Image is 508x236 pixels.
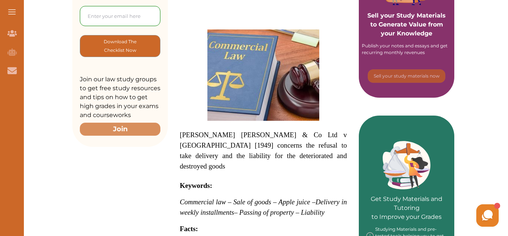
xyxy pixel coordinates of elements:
[362,43,451,56] div: Publish your notes and essays and get recurring monthly revenues
[80,35,160,57] button: [object Object]
[207,29,319,121] img: Commercial-and-Agency-Law-feature-300x245.jpg
[180,182,212,189] strong: Keywords:
[180,225,198,233] strong: Facts:
[180,198,316,206] span: Commercial law – Sale of goods – Apple juice –
[374,73,440,79] p: Sell your study materials now
[80,123,160,136] button: Join
[366,174,447,221] p: Get Study Materials and Tutoring to Improve your Grades
[368,69,445,83] button: [object Object]
[180,131,347,170] span: [PERSON_NAME] [PERSON_NAME] & Co Ltd v [GEOGRAPHIC_DATA] [1949] concerns the refusal to take deli...
[383,141,430,189] img: Green card image
[80,6,160,26] input: Enter your email here
[234,208,324,216] span: – Passing of property – Liability
[95,37,145,55] p: Download The Checklist Now
[80,75,160,120] p: Join our law study groups to get free study resources and tips on how to get high grades in your ...
[329,202,501,229] iframe: HelpCrunch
